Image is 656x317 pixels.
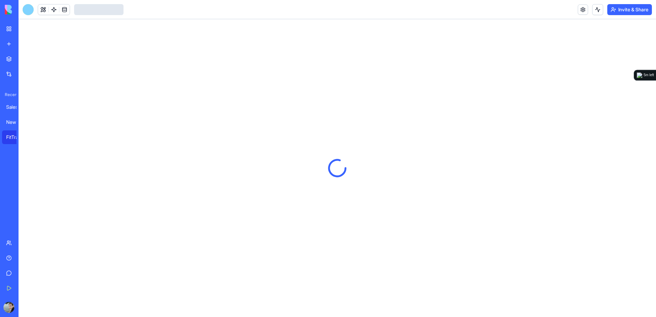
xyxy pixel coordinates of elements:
img: logo [637,72,642,78]
div: FitTrack Pro [6,134,25,141]
a: Sales OS [2,100,30,114]
img: logo [5,5,47,14]
div: New App [6,119,25,126]
div: 5m left [644,72,654,78]
span: Recent [2,92,16,97]
a: New App [2,115,30,129]
img: ACg8ocLgft2zbYhxCVX_QnRk8wGO17UHpwh9gymK_VQRDnGx1cEcXohv=s96-c [3,302,14,313]
button: Invite & Share [607,4,652,15]
a: FitTrack Pro [2,130,30,144]
div: Sales OS [6,104,25,110]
